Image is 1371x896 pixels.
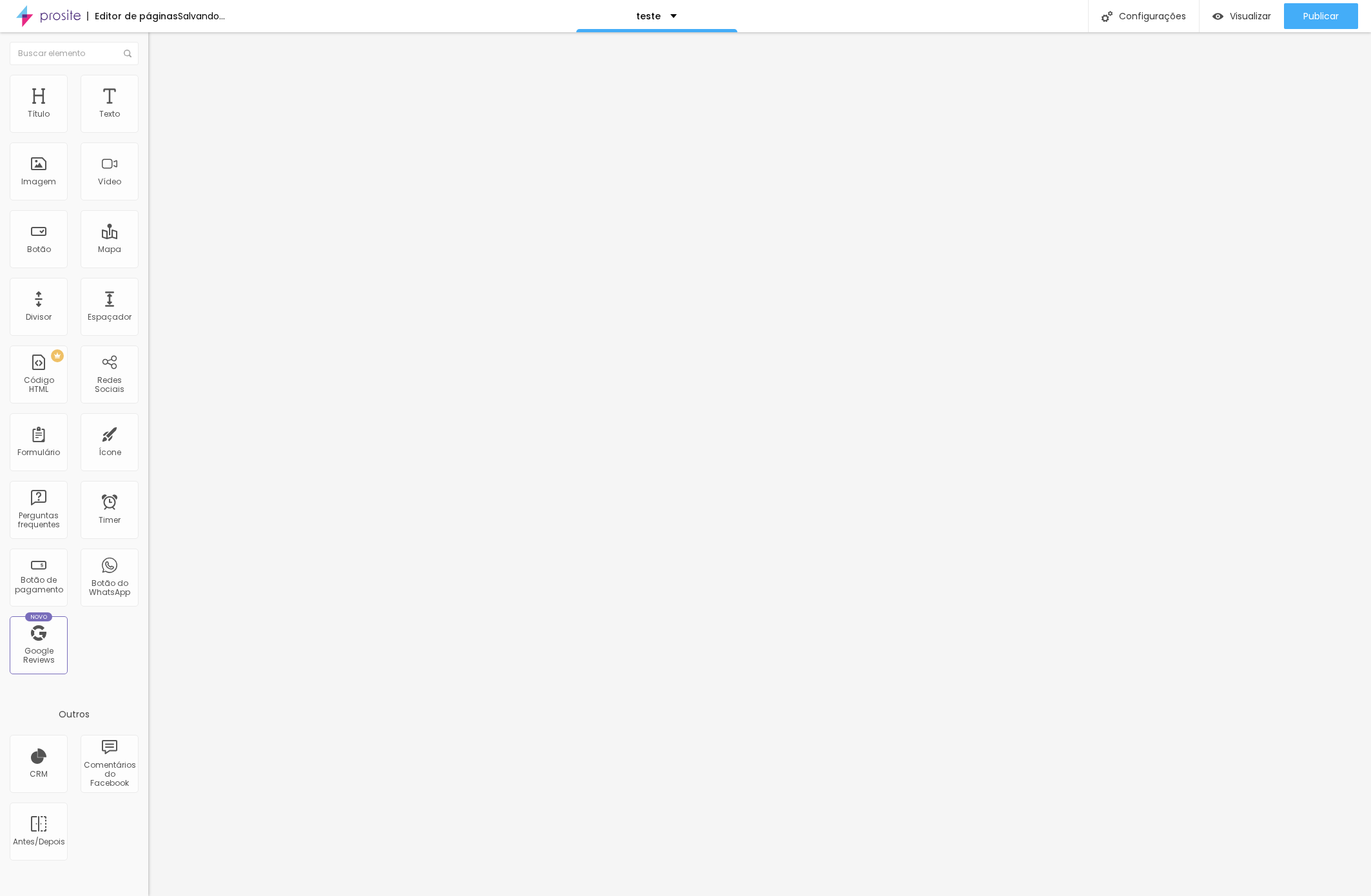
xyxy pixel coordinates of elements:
div: Comentários do Facebook [84,761,135,788]
div: Timer [99,516,121,525]
div: Imagem [21,177,56,186]
div: Editor de páginas [87,12,178,21]
div: Botão do WhatsApp [84,579,135,598]
div: Antes/Depois [13,837,64,846]
div: Mapa [98,245,121,254]
div: Perguntas frequentes [13,511,64,530]
div: Redes Sociais [84,376,135,394]
div: Código HTML [13,376,64,394]
img: view-1.svg [1212,11,1223,22]
img: Icone [1102,11,1113,22]
div: Vídeo [98,177,121,186]
div: Botão de pagamento [13,576,64,594]
div: Texto [99,110,120,119]
div: Título [28,110,50,119]
span: Visualizar [1230,11,1271,21]
div: Formulário [17,448,60,457]
div: Salvando... [178,12,225,21]
div: Botão [27,245,51,254]
div: Ícone [99,448,121,457]
div: Divisor [26,313,52,322]
button: Publicar [1284,3,1358,29]
div: Espaçador [88,313,131,322]
img: Icone [124,50,131,57]
div: Novo [25,612,53,621]
div: Google Reviews [13,647,64,665]
input: Buscar elemento [10,42,139,65]
button: Visualizar [1200,3,1284,29]
span: Publicar [1303,11,1339,21]
div: CRM [30,770,48,779]
p: teste [636,12,661,21]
